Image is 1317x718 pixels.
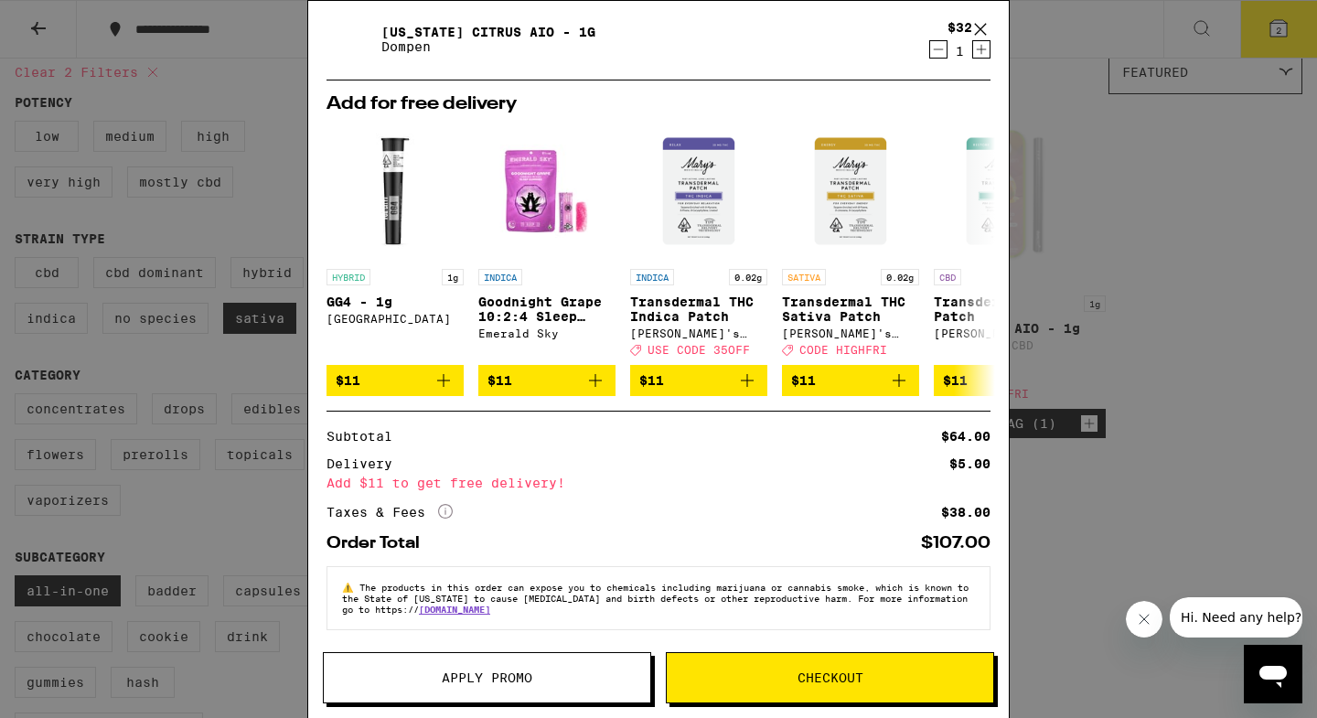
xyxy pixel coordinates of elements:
h2: Add for free delivery [327,95,990,113]
a: Open page for Transdermal THC Indica Patch from Mary's Medicinals [630,123,767,365]
p: SATIVA [782,269,826,285]
div: 1 [948,44,972,59]
iframe: Close message [1126,601,1162,638]
div: $5.00 [949,457,990,470]
p: 0.02g [729,269,767,285]
p: INDICA [630,269,674,285]
img: Fog City Farms - GG4 - 1g [327,123,464,260]
div: Delivery [327,457,405,470]
button: Add to bag [630,365,767,396]
img: Mary's Medicinals - Transdermal CBD Patch [934,123,1071,260]
div: $107.00 [921,535,990,552]
div: [PERSON_NAME]'s Medicinals [782,327,919,339]
button: Checkout [666,652,994,703]
a: [US_STATE] Citrus AIO - 1g [381,25,595,39]
a: Open page for Goodnight Grape 10:2:4 Sleep Gummies from Emerald Sky [478,123,616,365]
div: Taxes & Fees [327,504,453,520]
div: [PERSON_NAME]'s Medicinals [630,327,767,339]
p: Transdermal THC Sativa Patch [782,295,919,324]
p: Transdermal THC Indica Patch [630,295,767,324]
div: $38.00 [941,506,990,519]
button: Decrement [929,40,948,59]
span: $11 [487,373,512,388]
p: CBD [934,269,961,285]
p: GG4 - 1g [327,295,464,309]
iframe: Button to launch messaging window [1244,645,1302,703]
span: ⚠️ [342,582,359,593]
div: [PERSON_NAME]'s Medicinals [934,327,1071,339]
iframe: Message from company [1170,597,1302,638]
img: Emerald Sky - Goodnight Grape 10:2:4 Sleep Gummies [478,123,616,260]
button: Apply Promo [323,652,651,703]
div: [GEOGRAPHIC_DATA] [327,313,464,325]
p: 1g [442,269,464,285]
div: $64.00 [941,430,990,443]
a: Open page for Transdermal THC Sativa Patch from Mary's Medicinals [782,123,919,365]
p: INDICA [478,269,522,285]
img: California Citrus AIO - 1g [327,14,378,65]
div: Subtotal [327,430,405,443]
p: Dompen [381,39,595,54]
div: Add $11 to get free delivery! [327,477,990,489]
a: Open page for Transdermal CBD Patch from Mary's Medicinals [934,123,1071,365]
p: Goodnight Grape 10:2:4 Sleep Gummies [478,295,616,324]
div: $32 [948,20,972,35]
span: $11 [639,373,664,388]
button: Add to bag [782,365,919,396]
span: CODE HIGHFRI [799,344,887,356]
button: Add to bag [327,365,464,396]
div: Order Total [327,535,433,552]
p: 0.02g [881,269,919,285]
span: The products in this order can expose you to chemicals including marijuana or cannabis smoke, whi... [342,582,969,615]
span: Apply Promo [442,671,532,684]
span: $11 [943,373,968,388]
p: Transdermal CBD Patch [934,295,1071,324]
img: Mary's Medicinals - Transdermal THC Indica Patch [630,123,767,260]
span: USE CODE 35OFF [648,344,750,356]
span: Checkout [798,671,863,684]
a: Open page for GG4 - 1g from Fog City Farms [327,123,464,365]
button: Add to bag [478,365,616,396]
a: [DOMAIN_NAME] [419,604,490,615]
span: $11 [336,373,360,388]
span: $11 [791,373,816,388]
button: Add to bag [934,365,1071,396]
img: Mary's Medicinals - Transdermal THC Sativa Patch [782,123,919,260]
div: Emerald Sky [478,327,616,339]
